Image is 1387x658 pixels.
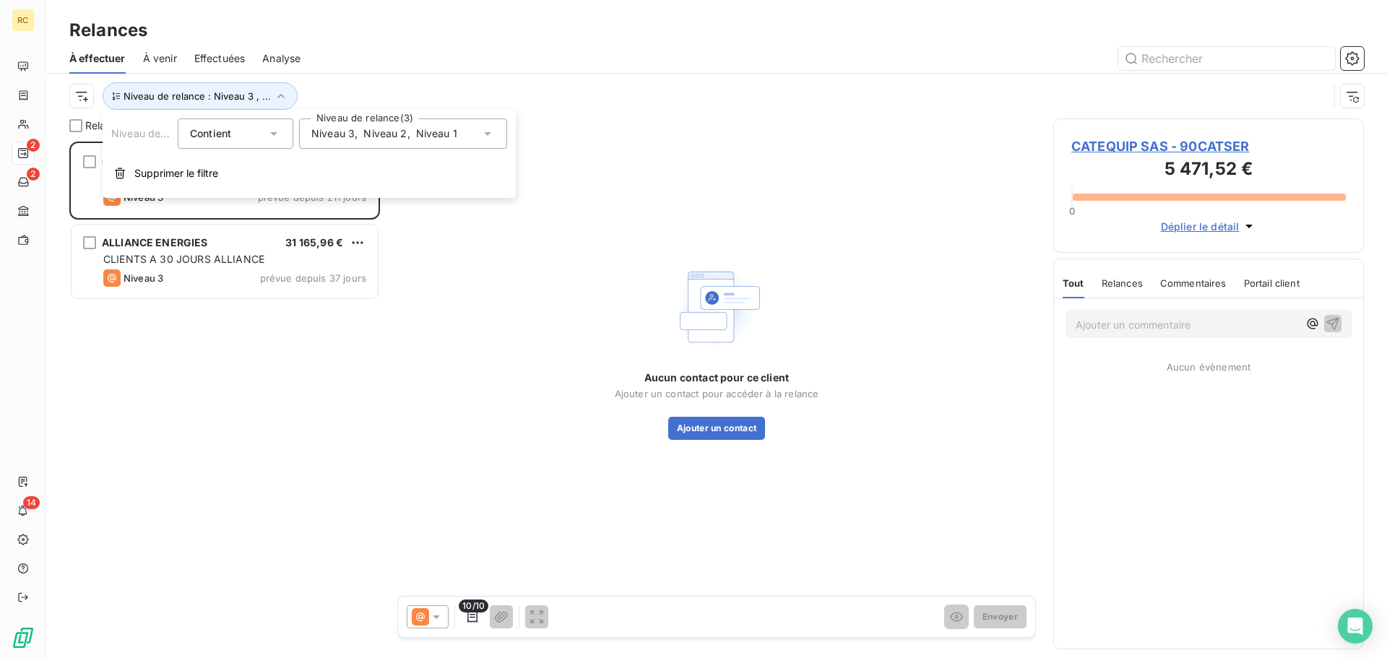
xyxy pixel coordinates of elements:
[69,51,126,66] span: À effectuer
[1338,609,1373,644] div: Open Intercom Messenger
[12,9,35,32] div: RC
[311,126,355,141] span: Niveau 3
[69,142,380,658] div: grid
[12,626,35,649] img: Logo LeanPay
[1069,205,1075,217] span: 0
[194,51,246,66] span: Effectuées
[262,51,301,66] span: Analyse
[363,126,407,141] span: Niveau 2
[1118,47,1335,70] input: Rechercher
[27,139,40,152] span: 2
[644,371,789,385] span: Aucun contact pour ce client
[670,261,763,353] img: Empty state
[103,82,298,110] button: Niveau de relance : Niveau 3 , ...
[102,236,208,248] span: ALLIANCE ENERGIES
[355,126,358,141] span: ,
[23,496,40,509] span: 14
[260,272,366,284] span: prévue depuis 37 jours
[27,168,40,181] span: 2
[285,236,343,248] span: 31 165,96 €
[974,605,1027,628] button: Envoyer
[1157,218,1261,235] button: Déplier le détail
[111,127,199,139] span: Niveau de relance
[407,126,410,141] span: ,
[1071,156,1346,185] h3: 5 471,52 €
[143,51,177,66] span: À venir
[69,17,147,43] h3: Relances
[1063,277,1084,289] span: Tout
[416,126,457,141] span: Niveau 1
[668,417,766,440] button: Ajouter un contact
[103,253,264,265] span: CLIENTS A 30 JOURS ALLIANCE
[103,157,516,189] button: Supprimer le filtre
[1244,277,1300,289] span: Portail client
[124,90,271,102] span: Niveau de relance : Niveau 3 , ...
[85,118,129,133] span: Relances
[1161,219,1240,234] span: Déplier le détail
[1071,137,1346,156] span: CATEQUIP SAS - 90CATSER
[1102,277,1143,289] span: Relances
[1167,361,1250,373] span: Aucun évènement
[134,166,218,181] span: Supprimer le filtre
[615,388,819,399] span: Ajouter un contact pour accéder à la relance
[190,127,231,139] span: Contient
[1160,277,1227,289] span: Commentaires
[102,155,177,168] span: CATEQUIP SAS
[459,599,488,612] span: 10/10
[124,272,163,284] span: Niveau 3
